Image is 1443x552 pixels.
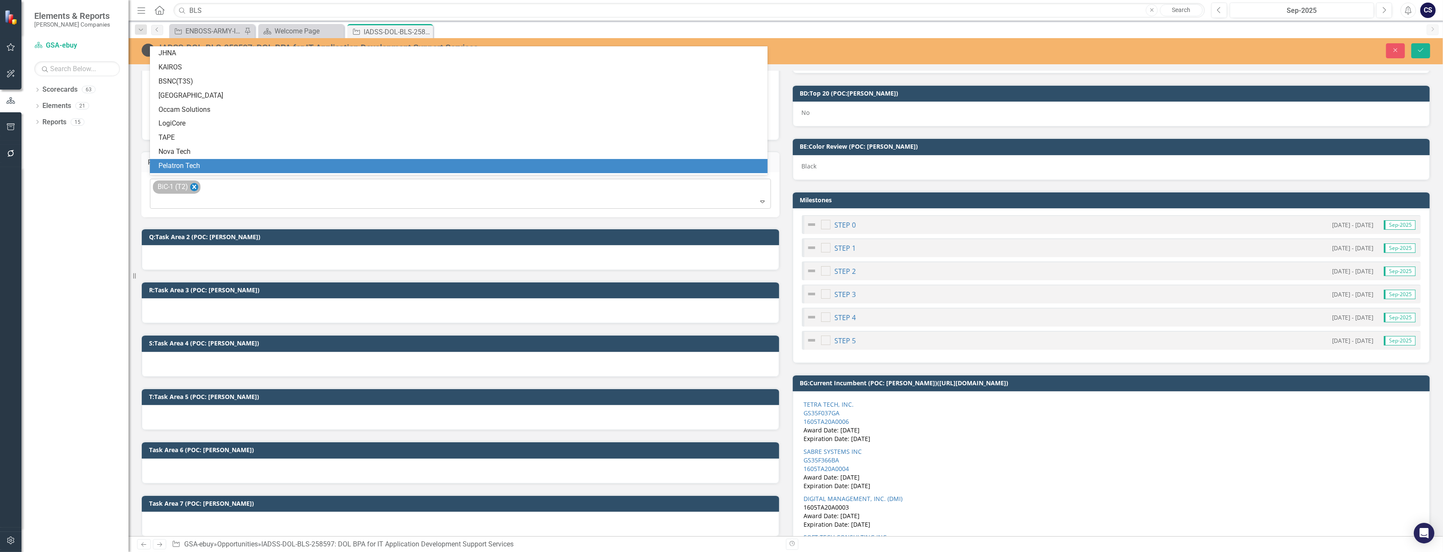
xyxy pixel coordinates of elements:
div: BiC-1 (T2) [155,181,189,193]
a: GS35F366BA [804,456,840,464]
h3: S:Task Area 4 (POC: [PERSON_NAME]) [149,340,775,346]
span: Sep-2025 [1384,267,1416,276]
h3: R:Task Area 3 (POC: [PERSON_NAME]) [149,287,775,293]
a: GSA-ebuy [184,540,214,548]
h3: BD:Top 20 (POC:[PERSON_NAME]) [800,90,1426,96]
a: TETRA TECH, INC. [804,400,854,408]
a: GS35F037GA [804,409,840,417]
a: Elements [42,101,71,111]
span: Black [802,162,817,170]
small: [DATE] - [DATE] [1332,290,1373,298]
span: No [802,108,810,117]
a: GSA-ebuy [34,41,120,51]
div: IADSS-DOL-BLS-258597: DOL BPA for IT Application Development Support Services [261,540,514,548]
div: Expiration Date: [DATE] [804,520,1419,529]
a: 1605TA20A0006 [804,417,849,426]
h3: Task Area 7 (POC: [PERSON_NAME]) [149,500,775,507]
input: Search Below... [34,61,120,76]
a: STEP 4 [835,313,856,322]
img: Tracked [141,43,155,57]
div: Remove BiC-1 (T2) [190,183,198,191]
img: Not Defined [807,219,817,230]
span: Sep-2025 [1384,336,1416,345]
div: [GEOGRAPHIC_DATA] [158,91,762,101]
div: LogiCore [158,119,762,129]
span: Elements & Reports [34,11,110,21]
span: Sep-2025 [1384,243,1416,253]
div: 1605TA20A0003 [804,503,1419,512]
span: Sep-2025 [1384,220,1416,230]
img: ClearPoint Strategy [4,10,19,25]
div: Occam Solutions [158,105,762,115]
h3: T:Task Area 5 (POC: [PERSON_NAME]) [149,393,775,400]
a: STEP 0 [835,220,856,230]
div: » » [172,540,779,549]
div: 63 [82,86,96,93]
small: [DATE] - [DATE] [1332,267,1373,275]
a: Welcome Page [260,26,342,36]
div: IADSS-DOL-BLS-258597: DOL BPA for IT Application Development Support Services [364,27,431,37]
small: [DATE] - [DATE] [1332,221,1373,229]
a: ENBOSS-ARMY-ITES3 SB-221122 (Army National Guard ENBOSS Support Service Sustainment, Enhancement,... [171,26,242,36]
div: 15 [71,118,84,126]
a: Search [1160,4,1203,16]
span: Sep-2025 [1384,313,1416,322]
div: Sep-2025 [1233,6,1371,16]
div: Award Date: [DATE] [804,426,1419,435]
a: Scorecards [42,85,78,95]
div: KAIROS [158,63,762,72]
small: [DATE] - [DATE] [1332,336,1373,345]
div: ENBOSS-ARMY-ITES3 SB-221122 (Army National Guard ENBOSS Support Service Sustainment, Enhancement,... [185,26,242,36]
button: Sep-2025 [1230,3,1374,18]
input: Search ClearPoint... [173,3,1205,18]
small: [PERSON_NAME] Companies [34,21,110,28]
a: STEP 2 [835,267,856,276]
img: Not Defined [807,289,817,299]
a: Opportunities [217,540,258,548]
a: STEP 5 [835,336,856,345]
img: Not Defined [807,335,817,345]
div: Nova Tech [158,147,762,157]
img: Not Defined [807,243,817,253]
div: Award Date: [DATE] [804,512,1419,520]
a: STEP 3 [835,290,856,299]
h3: Task Area 6 (POC: [PERSON_NAME]) [149,447,775,453]
h3: P:Task Area 1 (POC: [PERSON_NAME]) [148,159,773,166]
h3: BG:Current Incumbent (POC: [PERSON_NAME])([URL][DOMAIN_NAME]) [800,380,1426,386]
div: IADSS-DOL-BLS-258597: DOL BPA for IT Application Development Support Services [159,43,878,52]
div: TAPE [158,133,762,143]
span: Sep-2025 [1384,290,1416,299]
small: [DATE] - [DATE] [1332,313,1373,321]
div: Expiration Date: [DATE] [804,435,1419,443]
img: Not Defined [807,266,817,276]
div: Welcome Page [275,26,342,36]
div: 21 [75,102,89,110]
a: SABRE SYSTEMS INC [804,447,862,456]
div: Open Intercom Messenger [1414,523,1434,543]
a: SOFT TECH CONSULTING INC [804,533,887,541]
small: [DATE] - [DATE] [1332,244,1373,252]
a: Reports [42,117,66,127]
a: DIGITAL MANAGEMENT, INC. (DMI) [804,495,903,503]
div: Pelatron Tech [158,161,762,171]
a: 1605TA20A0004 [804,465,849,473]
div: BSNC(T3S) [158,77,762,87]
a: STEP 1 [835,243,856,253]
div: JHNA [158,48,762,58]
div: Award Date: [DATE] [804,473,1419,482]
button: CS [1420,3,1436,18]
img: Not Defined [807,312,817,322]
h3: BE:Color Review (POC: [PERSON_NAME]) [800,143,1426,150]
h3: Milestones [800,197,1426,203]
h3: Q:Task Area 2 (POC: [PERSON_NAME]) [149,234,775,240]
div: Expiration Date: [DATE] [804,482,1419,490]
